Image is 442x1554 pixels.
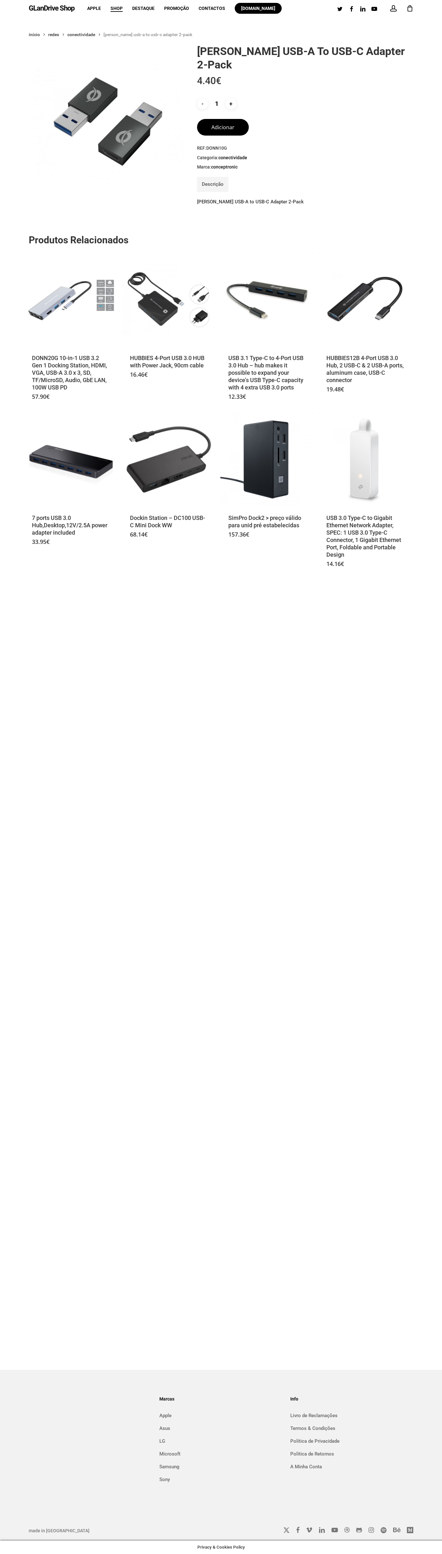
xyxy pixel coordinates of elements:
[290,1449,413,1459] a: Política de Retornos
[197,145,413,152] span: REF:
[159,1474,282,1485] a: Sony
[24,253,117,346] a: DONN20G 10-in-1 USB 3.2 Gen 1 Docking Station, HDMI, VGA, USB-A 3.0 x 3, SD, TF/MicroSD, Audio, G...
[197,44,413,71] h1: [PERSON_NAME] USB-A to USB-C Adapter 2-Pack
[159,1423,282,1433] a: Asus
[130,530,148,538] bdi: 68.14
[326,385,344,393] bdi: 19.48
[225,98,237,109] input: +
[32,393,50,400] bdi: 57.90
[246,530,249,538] span: €
[326,560,344,568] bdi: 14.16
[290,1436,413,1446] a: Política de Privacidade
[218,155,247,161] a: Conectividade
[341,385,344,393] span: €
[318,413,412,506] img: Placeholder
[228,514,306,530] a: SimPro Dock2 > preço válido para unid pré estabelecidas
[326,514,404,559] a: USB 3.0 Type-C to Gigabit Ethernet Network Adapter, SPEC: 1 USB 3.0 Type-C Connector, 1 Gigabit E...
[290,1394,413,1404] h4: Info
[24,253,117,346] img: Placeholder
[290,1410,413,1421] a: Livro de Reclamações
[220,253,314,346] a: USB 3.1 Type-C to 4-Port USB 3.0 Hub - hub makes it possible to expand your device’s USB Type-C c...
[199,6,225,11] a: Contactos
[29,32,40,37] a: Início
[130,354,207,370] a: HUBBIES 4-Port USB 3.0 HUB with Power Jack, 90cm cable
[228,530,249,538] bdi: 157.36
[202,177,224,192] a: Descrição
[46,393,50,400] span: €
[159,1410,282,1421] a: Apple
[122,413,215,506] a: Dockin Station - DC100 USB-C Mini Dock WW
[32,538,50,545] bdi: 33.95
[228,393,246,400] bdi: 12.33
[197,197,413,207] p: [PERSON_NAME] USB-A to USB-C Adapter 2-Pack
[210,98,224,109] input: Product quantity
[87,6,101,11] a: Apple
[159,1394,282,1404] h4: Marcas
[32,354,109,392] a: DONN20G 10-in-1 USB 3.2 Gen 1 Docking Station, HDMI, VGA, USB-A 3.0 x 3, SD, TF/MicroSD, Audio, G...
[197,75,221,86] bdi: 4.40
[103,32,192,37] span: [PERSON_NAME] USB-A to USB-C Adapter 2-Pack
[197,155,413,161] span: Categoria:
[228,354,306,392] a: USB 3.1 Type-C to 4-Port USB 3.0 Hub – hub makes it possible to expand your device’s USB Type-C c...
[130,371,148,378] bdi: 16.46
[111,6,123,11] a: Shop
[46,538,50,545] span: €
[164,6,189,11] a: Promoção
[24,413,117,506] a: 7 ports USB 3.0 Hub,Desktop,12V/2.5A power adapter included
[243,393,246,400] span: €
[211,164,238,170] a: Conceptronic
[29,234,418,247] h2: Produtos Relacionados
[241,6,275,11] span: [DOMAIN_NAME]
[216,75,221,86] span: €
[220,413,314,506] img: Placeholder
[144,371,148,378] span: €
[220,413,314,506] a: SimPro Dock2 > preço válido para unid pré estabelecidas
[159,1449,282,1459] a: Microsoft
[29,5,74,12] a: GLanDrive Shop
[197,98,208,109] input: -
[122,253,215,346] a: HUBBIES 4-Port USB 3.0 HUB with Power Jack, 90cm cable
[341,560,344,568] span: €
[67,32,95,37] a: Conectividade
[197,1545,245,1550] span: Privacy & Cookies Policy
[159,1436,282,1446] a: LG
[130,514,207,530] a: Dockin Station – DC100 USB-C Mini Dock WW
[235,6,282,11] a: [DOMAIN_NAME]
[122,413,215,506] img: Placeholder
[318,253,412,346] img: Placeholder
[32,514,109,537] a: 7 ports USB 3.0 Hub,Desktop,12V/2.5A power adapter included
[24,413,117,506] img: Placeholder
[290,1462,413,1472] a: A Minha Conta
[326,354,404,384] a: HUBBIES12B 4-Port USB 3.0 Hub, 2 USB-C & 2 USB-A ports, aluminum case, USB-C connector
[290,1423,413,1433] a: Termos & Condições
[220,253,314,346] img: Placeholder
[132,6,155,11] a: Destaque
[159,1462,282,1472] a: Samsung
[122,253,215,346] img: Placeholder
[318,413,412,506] a: USB 3.0 Type-C to Gigabit Ethernet Network Adapter, SPEC: 1 USB 3.0 Type-C Connector, 1 Gigabit E...
[48,32,59,37] a: Redes
[318,253,412,346] a: HUBBIES12B 4-Port USB 3.0 Hub, 2 USB-C & 2 USB-A ports, aluminum case, USB-C connector
[144,530,148,538] span: €
[197,164,413,170] span: Marca:
[206,145,227,151] span: DONN10G
[197,119,249,136] button: Adicionar
[29,1527,185,1534] p: made in [GEOGRAPHIC_DATA]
